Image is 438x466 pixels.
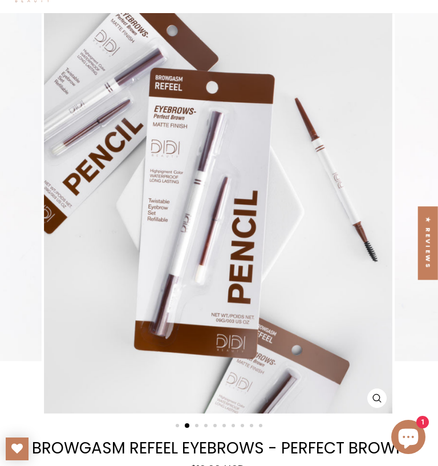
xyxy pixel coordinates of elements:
button: 9 [250,424,255,430]
button: 4 [204,424,210,430]
h1: Browgasm Refeel Eyebrows - Perfect Brown [10,440,428,456]
button: 7 [232,424,237,430]
button: 5 [213,424,219,430]
button: 10 [259,424,265,430]
a: My Wishlist [6,438,29,460]
button: 6 [222,424,228,430]
button: 3 [195,424,201,430]
inbox-online-store-chat: Shopify online store chat [388,420,429,457]
button: 2 [185,423,190,429]
img: Browgasm Refeel Eyebrows - Perfect Brown [44,13,392,414]
div: Click to open Judge.me floating reviews tab [418,206,438,280]
button: 1 [176,424,181,430]
button: 8 [241,424,246,430]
